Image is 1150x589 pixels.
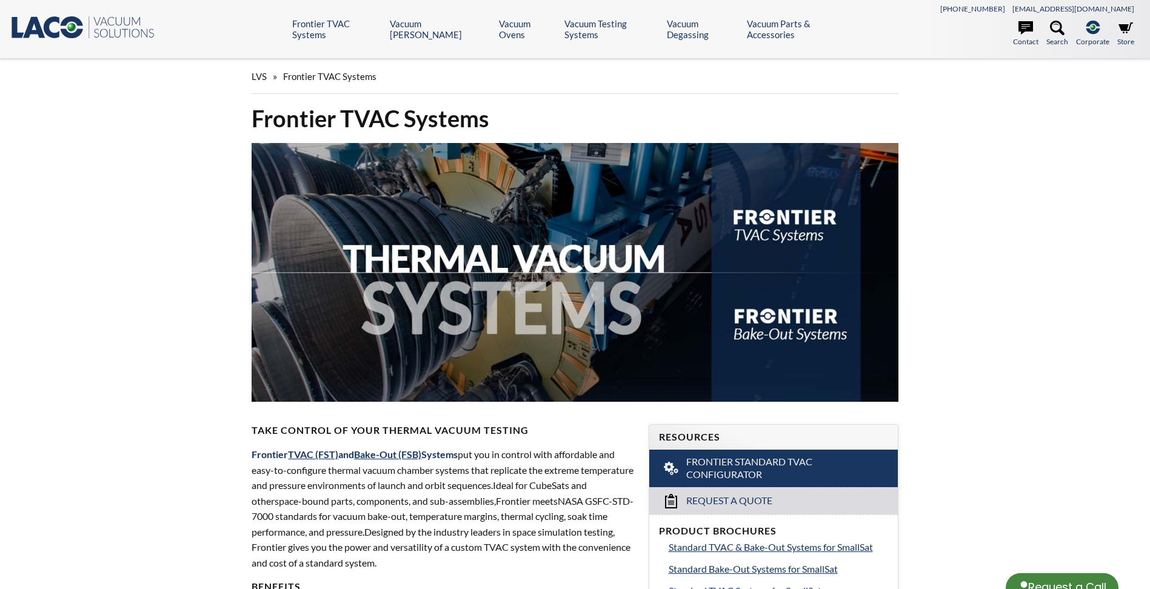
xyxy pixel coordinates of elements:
img: Thermal Vacuum Systems header [252,143,898,402]
span: space-bound parts, components, and sub-assemblies, [275,495,496,507]
h4: Take Control of Your Thermal Vacuum Testing [252,424,634,437]
h4: Product Brochures [659,525,888,537]
span: Frontier and Systems [252,448,458,460]
a: Store [1117,21,1134,47]
a: Vacuum Testing Systems [564,18,658,40]
span: Standard Bake-Out Systems for SmallSat [669,563,838,574]
a: Vacuum [PERSON_NAME] [390,18,490,40]
div: » [252,59,898,94]
a: [PHONE_NUMBER] [940,4,1005,13]
span: Designed by the industry leaders in space simulation testing, Frontier gives you the power and ve... [252,526,630,568]
span: Request a Quote [686,494,772,507]
h4: Resources [659,431,888,444]
a: Frontier Standard TVAC Configurator [649,450,898,487]
a: Request a Quote [649,487,898,514]
a: Contact [1013,21,1038,47]
a: Search [1046,21,1068,47]
a: Vacuum Parts & Accessories [747,18,854,40]
a: Vacuum Ovens [499,18,555,40]
a: TVAC (FST) [288,448,338,460]
span: Corporate [1076,36,1109,47]
a: Standard TVAC & Bake-Out Systems for SmallSat [669,539,888,555]
a: Standard Bake-Out Systems for SmallSat [669,561,888,577]
a: Bake-Out (FSB) [354,448,421,460]
span: Id [493,479,501,491]
span: xtreme temperature and pressure environments of launch and orbit sequences. eal for CubeSats and ... [252,464,634,507]
h1: Frontier TVAC Systems [252,104,898,133]
span: LVS [252,71,267,82]
a: Frontier TVAC Systems [292,18,381,40]
a: Vacuum Degassing [667,18,738,40]
span: Frontier TVAC Systems [283,71,376,82]
span: Standard TVAC & Bake-Out Systems for SmallSat [669,541,873,553]
span: NASA GSFC-STD-7000 standards for vacuum bake-out, temperature margins, thermal cycling, soak time... [252,495,634,537]
p: put you in control with affordable and easy-to-configure thermal vacuum chamber systems that repl... [252,447,634,571]
a: [EMAIL_ADDRESS][DOMAIN_NAME] [1012,4,1134,13]
span: Frontier Standard TVAC Configurator [686,456,862,481]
